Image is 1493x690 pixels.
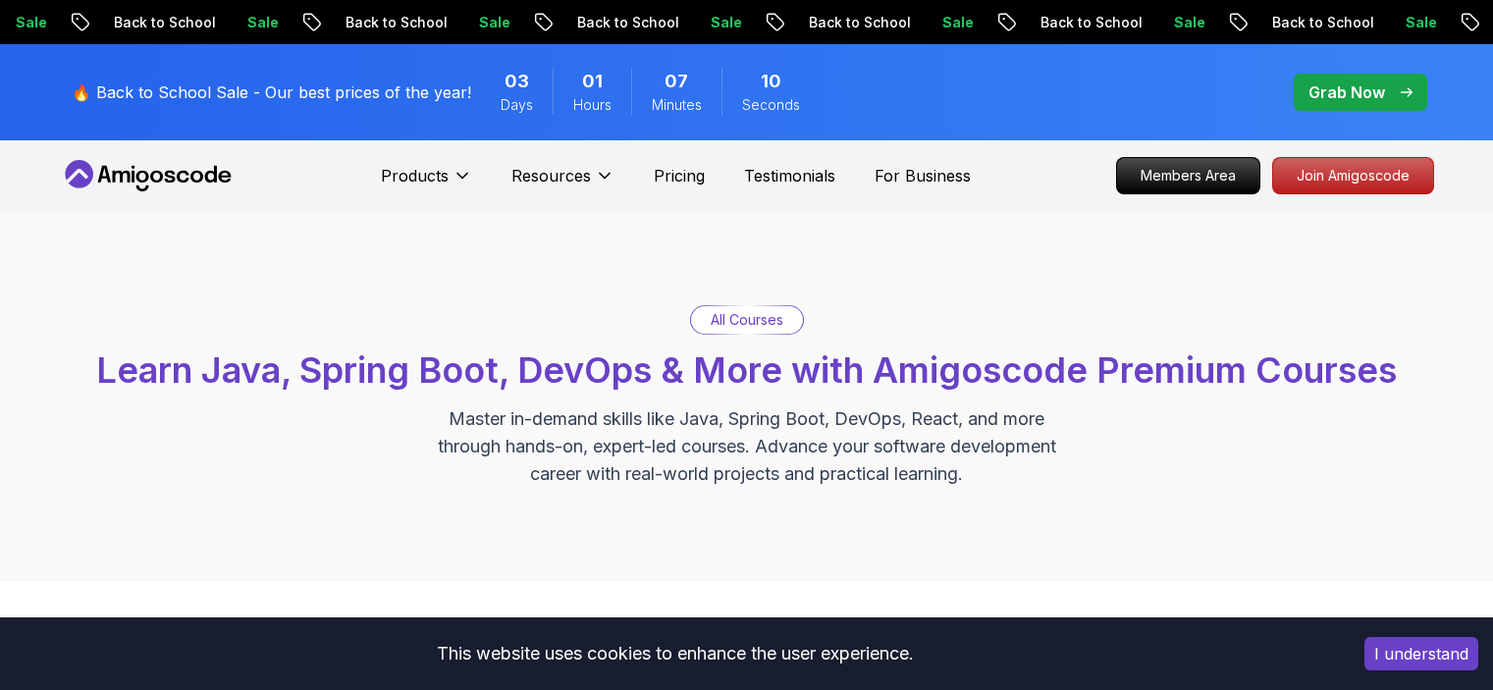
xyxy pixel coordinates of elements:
p: Sale [232,13,294,32]
a: For Business [875,164,971,187]
p: Members Area [1117,158,1259,193]
p: Back to School [793,13,927,32]
p: Sale [463,13,526,32]
p: Products [381,164,449,187]
p: Sale [695,13,758,32]
p: Back to School [330,13,463,32]
button: Resources [511,164,614,203]
p: Back to School [1025,13,1158,32]
a: Testimonials [744,164,835,187]
p: 🔥 Back to School Sale - Our best prices of the year! [72,80,471,104]
div: This website uses cookies to enhance the user experience. [15,632,1335,675]
span: Minutes [652,95,702,115]
span: Days [501,95,533,115]
p: Back to School [1256,13,1390,32]
p: Join Amigoscode [1273,158,1433,193]
p: Grab Now [1308,80,1385,104]
p: Sale [1390,13,1453,32]
p: Resources [511,164,591,187]
span: 7 Minutes [665,68,688,95]
p: Back to School [561,13,695,32]
a: Pricing [654,164,705,187]
span: 1 Hours [582,68,603,95]
span: 10 Seconds [761,68,781,95]
span: 3 Days [505,68,529,95]
a: Join Amigoscode [1272,157,1434,194]
p: Master in-demand skills like Java, Spring Boot, DevOps, React, and more through hands-on, expert-... [417,405,1077,488]
span: Seconds [742,95,800,115]
button: Products [381,164,472,203]
p: Sale [927,13,989,32]
p: Back to School [98,13,232,32]
p: Sale [1158,13,1221,32]
p: All Courses [711,310,783,330]
span: Hours [573,95,612,115]
span: Learn Java, Spring Boot, DevOps & More with Amigoscode Premium Courses [96,348,1397,392]
a: Members Area [1116,157,1260,194]
button: Accept cookies [1364,637,1478,670]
